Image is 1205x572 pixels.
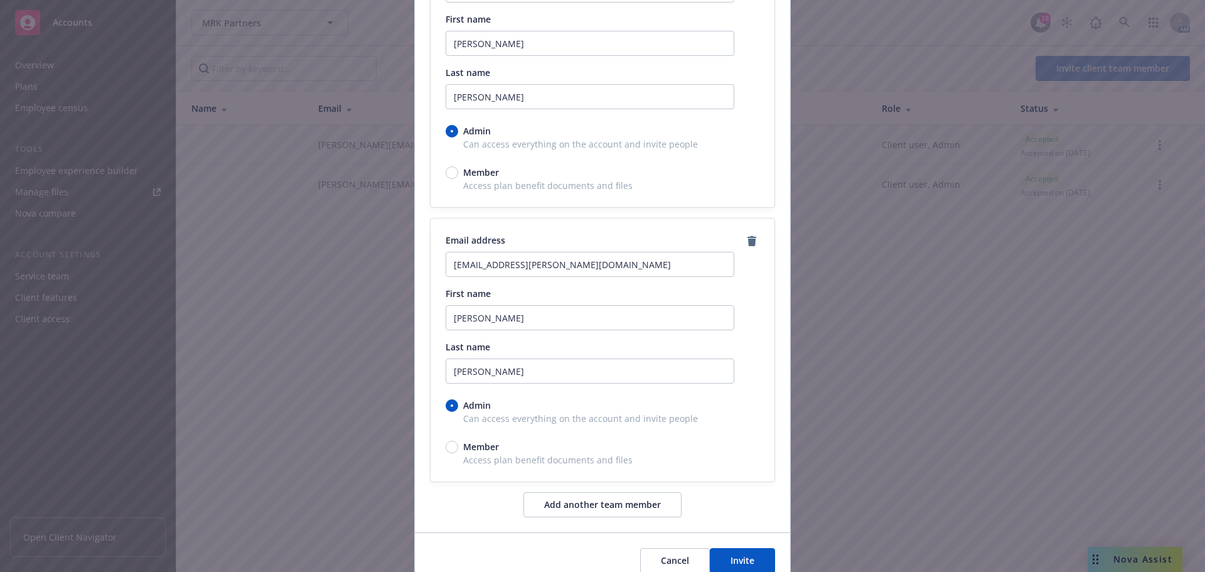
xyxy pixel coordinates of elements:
[446,84,734,109] input: Enter last name
[446,252,734,277] input: Enter an email address
[744,234,759,249] a: remove
[523,492,682,517] button: Add another team member
[446,125,458,138] input: Admin
[446,179,759,192] span: Access plan benefit documents and files
[463,440,499,453] span: Member
[446,412,759,425] span: Can access everything on the account and invite people
[430,218,775,482] div: email
[446,31,734,56] input: Enter first name
[446,234,505,246] span: Email address
[446,399,458,412] input: Admin
[446,13,491,25] span: First name
[463,399,491,412] span: Admin
[446,138,759,151] span: Can access everything on the account and invite people
[463,124,491,138] span: Admin
[446,441,458,453] input: Member
[463,166,499,179] span: Member
[446,359,734,384] input: Enter last name
[446,67,490,78] span: Last name
[446,288,491,299] span: First name
[446,166,458,179] input: Member
[446,305,734,330] input: Enter first name
[446,453,759,467] span: Access plan benefit documents and files
[446,341,490,353] span: Last name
